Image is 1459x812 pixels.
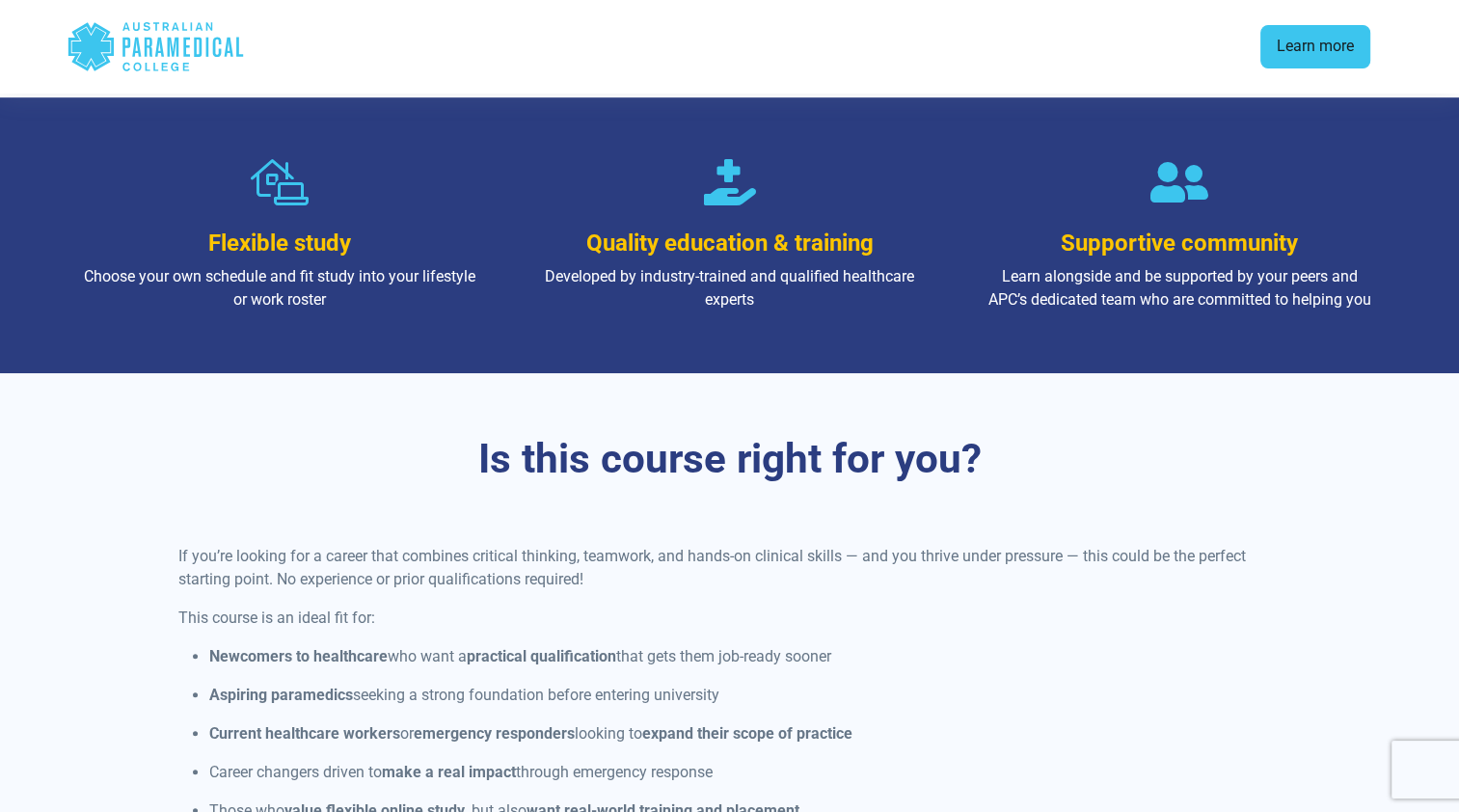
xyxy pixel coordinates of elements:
[178,607,1281,630] p: This course is an ideal fit for:
[209,647,388,665] strong: Newcomers to healthcare
[209,761,1281,784] p: Career changers driven to through emergency response
[82,230,478,257] h3: Flexible study
[467,647,616,665] strong: practical qualification
[982,265,1378,311] p: Learn alongside and be supported by your peers and APC’s dedicated team who are committed to help...
[982,230,1378,257] h3: Supportive community
[414,724,575,743] strong: emergency responders
[642,724,852,743] strong: expand their scope of practice
[166,435,1294,484] h3: Is this course right for you?
[67,15,245,78] div: Australian Paramedical College
[178,545,1281,591] p: If you’re looking for a career that combines critical thinking, teamwork, and hands-on clinical s...
[382,763,516,781] strong: make a real impact
[531,265,928,311] p: Developed by industry-trained and qualified healthcare experts
[82,265,478,311] p: Choose your own schedule and fit study into your lifestyle or work roster
[209,722,1281,745] p: or looking to
[1260,25,1370,69] a: Learn more
[531,230,928,257] h3: Quality education & training
[209,645,1281,668] p: who want a that gets them job-ready sooner
[209,684,1281,707] p: seeking a strong foundation before entering university
[209,724,400,743] strong: Current healthcare workers
[209,686,353,704] strong: Aspiring paramedics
